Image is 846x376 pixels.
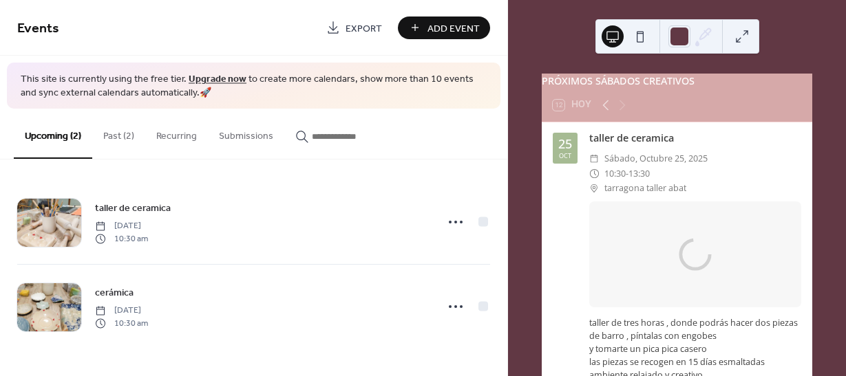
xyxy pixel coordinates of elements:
[589,166,599,181] div: ​
[427,21,480,36] span: Add Event
[398,16,490,39] button: Add Event
[626,166,628,181] span: -
[628,166,650,181] span: 13:30
[95,201,171,216] span: taller de ceramica
[95,305,148,317] span: [DATE]
[559,153,571,159] div: oct
[189,70,246,89] a: Upgrade now
[145,109,208,157] button: Recurring
[589,181,599,195] div: ​
[604,151,708,166] span: sábado, octubre 25, 2025
[95,285,134,300] a: cerámica
[346,21,382,36] span: Export
[95,317,148,329] span: 10:30 am
[604,181,686,195] span: tarragona taller abat
[208,109,284,157] button: Submissions
[95,200,171,216] a: taller de ceramica
[589,131,801,146] div: taller de ceramica
[95,220,148,232] span: [DATE]
[14,109,92,159] button: Upcoming (2)
[316,16,392,39] a: Export
[92,109,145,157] button: Past (2)
[589,151,599,166] div: ​
[604,166,626,181] span: 10:30
[542,74,812,89] div: PRÓXIMOS SÁBADOS CREATIVOS
[21,73,487,100] span: This site is currently using the free tier. to create more calendars, show more than 10 events an...
[95,286,134,300] span: cerámica
[558,137,572,150] div: 25
[95,232,148,245] span: 10:30 am
[17,15,59,42] span: Events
